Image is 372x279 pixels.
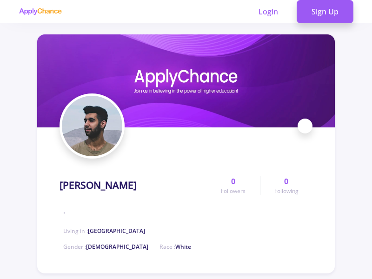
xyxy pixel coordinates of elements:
[88,227,145,235] span: [GEOGRAPHIC_DATA]
[63,227,145,235] span: Living in :
[231,176,235,187] span: 0
[86,243,148,251] span: [DEMOGRAPHIC_DATA]
[63,243,148,251] span: Gender :
[260,176,312,195] a: 0Following
[60,179,137,191] h1: [PERSON_NAME]
[37,34,335,127] img: Ali Habibnezhadcover image
[175,243,191,251] span: White
[274,187,299,195] span: Following
[62,96,122,156] img: Ali Habibnezhadavatar
[284,176,288,187] span: 0
[63,206,65,216] span: .
[207,176,259,195] a: 0Followers
[221,187,246,195] span: Followers
[19,8,62,15] img: applychance logo text only
[159,243,191,251] span: Race :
